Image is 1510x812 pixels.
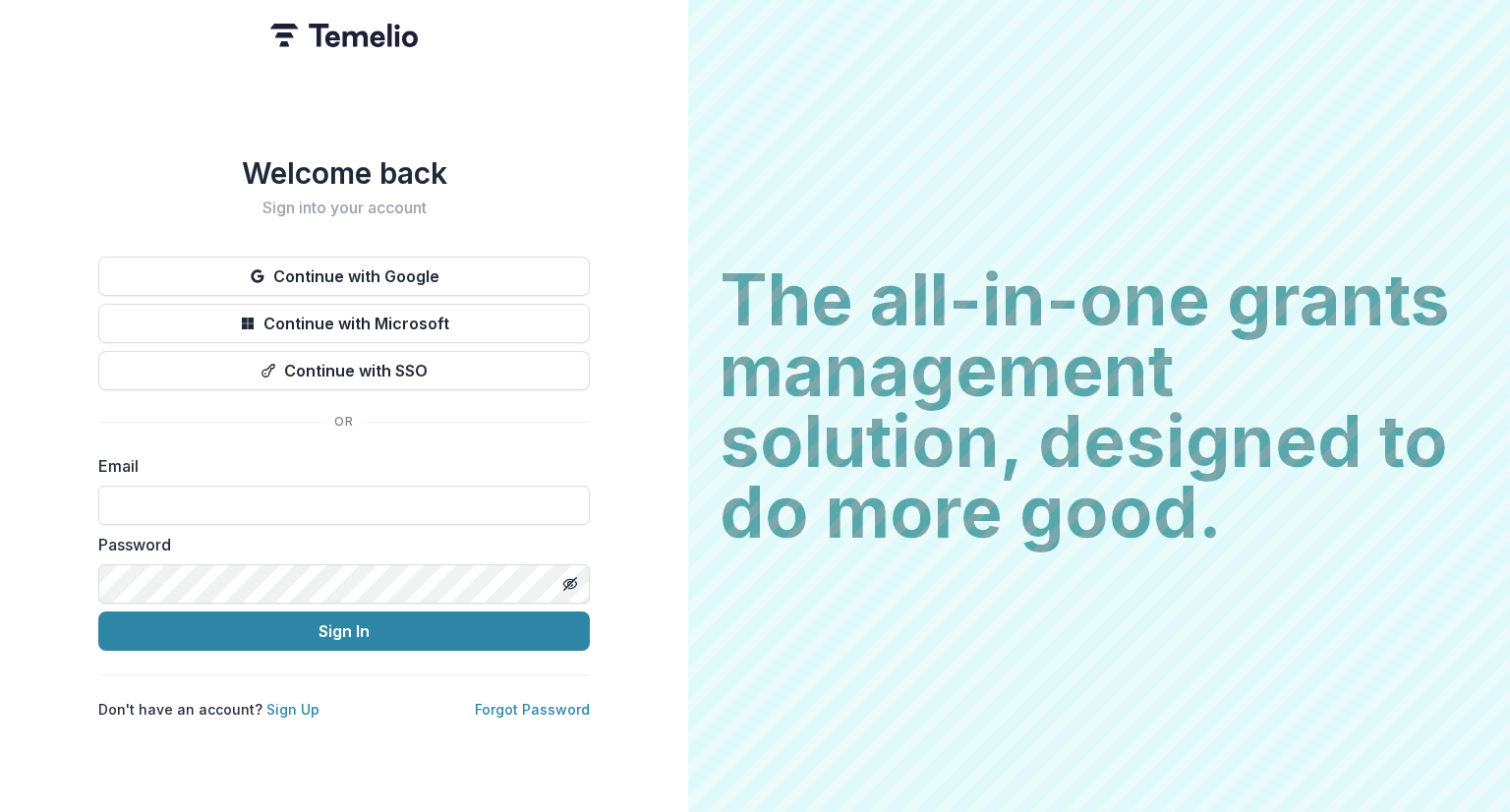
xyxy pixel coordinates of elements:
button: Sign In [98,611,590,651]
button: Continue with Microsoft [98,304,590,343]
img: Temelio [270,24,418,47]
label: Password [98,533,578,556]
h1: Welcome back [98,155,590,191]
h2: Sign into your account [98,199,590,217]
label: Email [98,454,578,478]
a: Forgot Password [475,701,590,718]
button: Continue with Google [98,257,590,296]
a: Sign Up [266,701,319,718]
button: Toggle password visibility [554,568,586,600]
p: Don't have an account? [98,699,319,720]
button: Continue with SSO [98,351,590,390]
